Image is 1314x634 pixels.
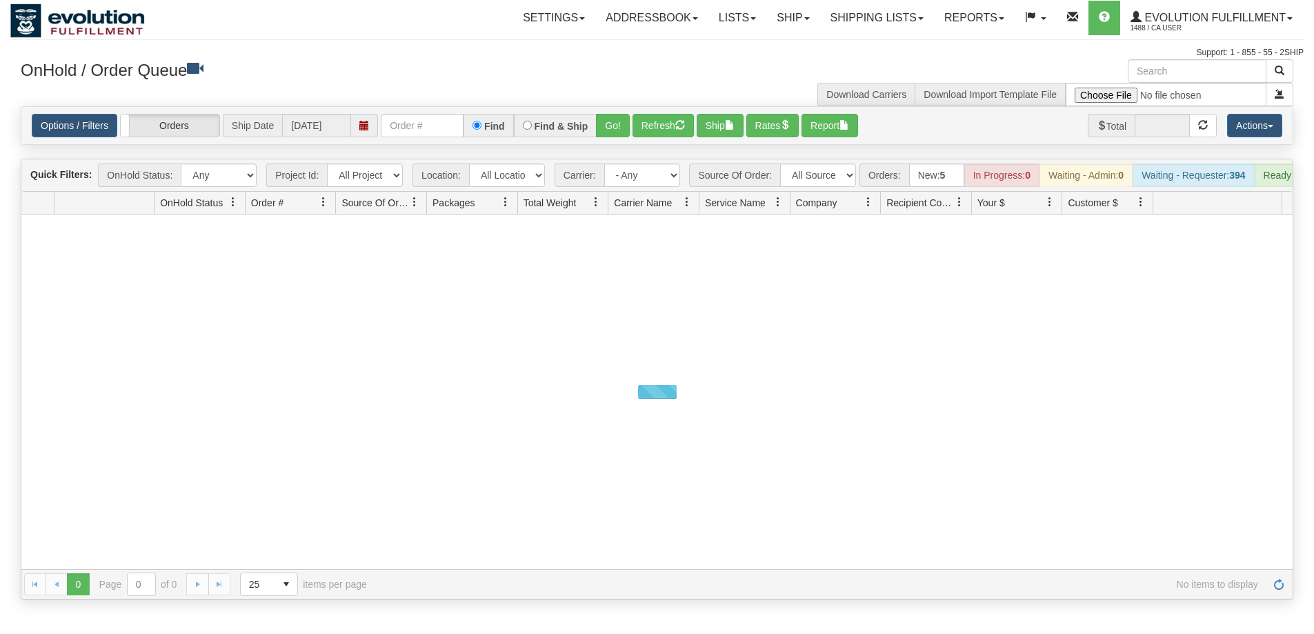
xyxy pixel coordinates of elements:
span: Service Name [705,196,766,210]
a: Your $ filter column settings [1038,190,1062,214]
a: Download Import Template File [924,89,1057,100]
span: items per page [240,573,367,596]
span: Order # [251,196,283,210]
span: Packages [432,196,475,210]
a: Download Carriers [826,89,906,100]
label: Orders [121,115,219,137]
span: Page 0 [67,573,89,595]
a: Company filter column settings [857,190,880,214]
a: Packages filter column settings [494,190,517,214]
label: Find [484,121,505,131]
a: Carrier Name filter column settings [675,190,699,214]
a: Shipping lists [820,1,934,35]
a: Ship [766,1,819,35]
button: Go! [596,114,630,137]
a: Settings [512,1,595,35]
div: In Progress: [964,164,1039,187]
span: Page sizes drop down [240,573,298,596]
button: Ship [697,114,744,137]
a: Service Name filter column settings [766,190,790,214]
span: Recipient Country [886,196,954,210]
h3: OnHold / Order Queue [21,59,647,79]
img: logo1488.jpg [10,3,145,38]
strong: 394 [1229,170,1245,181]
button: Report [802,114,858,137]
iframe: chat widget [1282,246,1313,387]
div: grid toolbar [21,159,1293,192]
div: Waiting - Requester: [1133,164,1254,187]
a: Reports [934,1,1015,35]
div: Support: 1 - 855 - 55 - 2SHIP [10,47,1304,59]
label: Quick Filters: [30,168,92,181]
span: Your $ [977,196,1005,210]
span: Total Weight [524,196,577,210]
span: Source Of Order [341,196,409,210]
span: 1488 / CA User [1131,21,1234,35]
a: Addressbook [595,1,708,35]
span: OnHold Status [160,196,223,210]
a: Recipient Country filter column settings [948,190,971,214]
a: Evolution Fulfillment 1488 / CA User [1120,1,1303,35]
button: Actions [1227,114,1282,137]
span: Project Id: [266,164,327,187]
span: Page of 0 [99,573,177,596]
span: Company [796,196,837,210]
span: Ship Date [223,114,282,137]
button: Search [1266,59,1293,83]
span: Evolution Fulfillment [1142,12,1286,23]
a: Total Weight filter column settings [584,190,608,214]
a: Customer $ filter column settings [1129,190,1153,214]
div: New: [909,164,964,187]
a: Order # filter column settings [312,190,335,214]
span: Carrier Name [614,196,672,210]
span: Customer $ [1068,196,1117,210]
div: Waiting - Admin: [1039,164,1133,187]
span: Location: [412,164,469,187]
label: Find & Ship [535,121,588,131]
span: Carrier: [555,164,604,187]
button: Rates [746,114,799,137]
span: No items to display [386,579,1258,590]
span: select [275,573,297,595]
span: Source Of Order: [689,164,780,187]
input: Order # [381,114,464,137]
input: Import [1066,83,1266,106]
button: Refresh [633,114,694,137]
a: Refresh [1268,573,1290,595]
a: Source Of Order filter column settings [403,190,426,214]
strong: 0 [1025,170,1031,181]
a: Lists [708,1,766,35]
strong: 5 [940,170,946,181]
input: Search [1128,59,1266,83]
span: Total [1088,114,1135,137]
a: Options / Filters [32,114,117,137]
span: Orders: [859,164,909,187]
span: 25 [249,577,267,591]
span: OnHold Status: [98,164,181,187]
a: OnHold Status filter column settings [221,190,245,214]
strong: 0 [1118,170,1124,181]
